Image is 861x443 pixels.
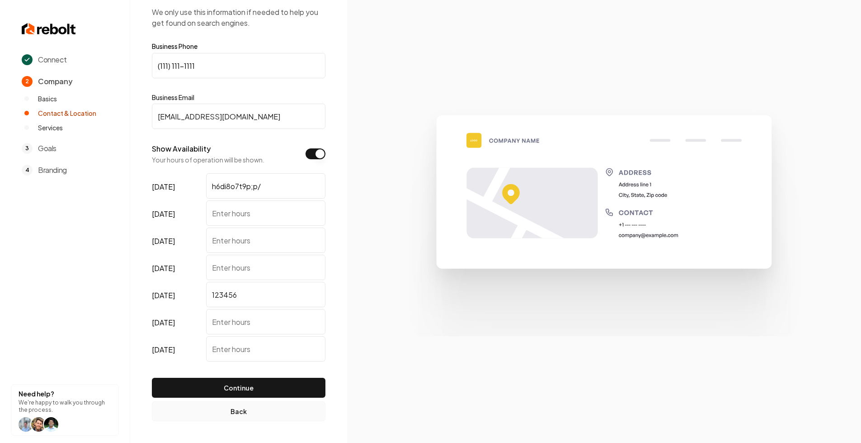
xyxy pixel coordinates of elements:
label: Show Availability [152,144,211,153]
p: We're happy to walk you through the process. [19,399,111,414]
p: We only use this information if needed to help you get found on search engines. [152,7,325,29]
button: Continue [152,378,325,398]
label: [DATE] [152,228,202,255]
span: Branding [38,165,67,176]
input: Enter hours [206,282,325,307]
button: Need help?We're happy to walk you through the process.help icon Willhelp icon Willhelp icon arwin [11,384,119,436]
label: Business Phone [152,43,325,49]
img: Google Business Profile [390,107,819,336]
span: Basics [38,94,57,103]
label: [DATE] [152,282,202,309]
input: Enter hours [206,200,325,226]
input: Enter hours [206,336,325,362]
span: 4 [22,165,33,176]
input: Enter hours [206,173,325,199]
strong: Need help? [19,390,54,398]
span: Goals [38,143,56,154]
label: Business Email [152,93,325,102]
span: 2 [22,76,33,87]
span: Company [38,76,72,87]
img: Rebolt Logo [22,22,76,36]
label: [DATE] [152,200,202,228]
input: Business Email [152,104,325,129]
input: Enter hours [206,228,325,253]
label: [DATE] [152,336,202,363]
span: Connect [38,54,66,65]
input: Enter hours [206,255,325,280]
p: Your hours of operation will be shown. [152,155,264,164]
button: Back [152,401,325,421]
img: help icon arwin [44,417,58,432]
img: help icon Will [31,417,46,432]
label: [DATE] [152,309,202,336]
span: Services [38,123,63,132]
img: help icon Will [19,417,33,432]
input: Enter hours [206,309,325,334]
span: 3 [22,143,33,154]
label: [DATE] [152,255,202,282]
label: [DATE] [152,173,202,200]
span: Contact & Location [38,109,96,118]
